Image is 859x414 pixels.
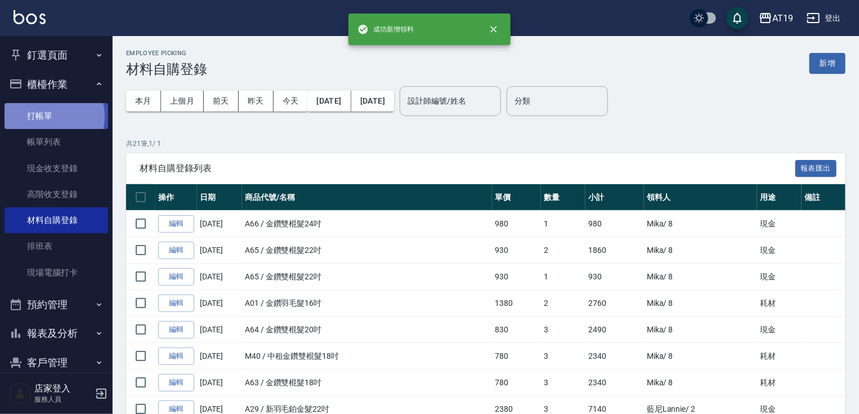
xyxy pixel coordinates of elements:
a: 編輯 [158,374,194,391]
a: 編輯 [158,321,194,339]
button: 客戶管理 [5,348,108,377]
button: [DATE] [351,91,394,112]
td: 1860 [585,237,644,264]
td: 現金 [757,211,802,237]
a: 編輯 [158,268,194,286]
button: 上個月 [161,91,204,112]
td: 2 [541,290,585,317]
h5: 店家登入 [34,383,92,394]
td: Mika / 8 [644,370,757,396]
a: 打帳單 [5,103,108,129]
td: 1 [541,211,585,237]
td: 3 [541,370,585,396]
button: AT19 [754,7,798,30]
span: 成功新增領料 [357,24,414,35]
button: save [726,7,749,29]
td: 930 [585,264,644,290]
td: A64 / 金鑽雙棍髮20吋 [242,317,492,343]
a: 高階收支登錄 [5,181,108,207]
a: 編輯 [158,242,194,259]
td: 1 [541,264,585,290]
td: A65 / 金鑽雙棍髮22吋 [242,264,492,290]
button: 本月 [126,91,161,112]
td: 3 [541,343,585,370]
a: 現場電腦打卡 [5,260,108,286]
button: 前天 [204,91,239,112]
td: Mika / 8 [644,264,757,290]
td: 3 [541,317,585,343]
button: close [481,17,506,42]
td: Mika / 8 [644,211,757,237]
td: [DATE] [197,211,242,237]
td: [DATE] [197,317,242,343]
button: 釘選頁面 [5,41,108,70]
td: 930 [492,237,541,264]
a: 編輯 [158,295,194,312]
td: [DATE] [197,290,242,317]
h3: 材料自購登錄 [126,61,207,77]
td: [DATE] [197,264,242,290]
td: 耗材 [757,290,802,317]
td: Mika / 8 [644,317,757,343]
button: 報表匯出 [795,160,837,177]
td: [DATE] [197,343,242,370]
td: 耗材 [757,343,802,370]
td: Mika / 8 [644,290,757,317]
th: 操作 [155,184,197,211]
td: A65 / 金鑽雙棍髮22吋 [242,237,492,264]
td: [DATE] [197,237,242,264]
p: 服務人員 [34,394,92,404]
a: 新增 [809,57,845,68]
td: 2760 [585,290,644,317]
button: 昨天 [239,91,274,112]
td: A01 / 金鑽羽毛髮16吋 [242,290,492,317]
a: 報表匯出 [795,162,837,173]
a: 排班表 [5,233,108,259]
td: 1380 [492,290,541,317]
th: 用途 [757,184,802,211]
td: 2340 [585,343,644,370]
td: Mika / 8 [644,343,757,370]
th: 數量 [541,184,585,211]
th: 日期 [197,184,242,211]
a: 編輯 [158,215,194,233]
td: M40 / 中租金鑽雙棍髮18吋 [242,343,492,370]
button: 新增 [809,53,845,74]
td: [DATE] [197,370,242,396]
img: Logo [14,10,46,24]
button: [DATE] [307,91,351,112]
a: 材料自購登錄 [5,207,108,233]
td: 930 [492,264,541,290]
img: Person [9,382,32,405]
p: 共 21 筆, 1 / 1 [126,139,845,149]
td: A66 / 金鑽雙棍髮24吋 [242,211,492,237]
td: 2490 [585,317,644,343]
td: 830 [492,317,541,343]
td: 2 [541,237,585,264]
td: Mika / 8 [644,237,757,264]
button: 今天 [274,91,308,112]
td: 耗材 [757,370,802,396]
td: 980 [585,211,644,237]
button: 登出 [802,8,845,29]
td: 780 [492,370,541,396]
th: 商品代號/名稱 [242,184,492,211]
th: 小計 [585,184,644,211]
td: 現金 [757,317,802,343]
td: 980 [492,211,541,237]
a: 現金收支登錄 [5,155,108,181]
th: 單價 [492,184,541,211]
button: 預約管理 [5,290,108,319]
th: 備註 [802,184,846,211]
td: 現金 [757,264,802,290]
td: A63 / 金鑽雙棍髮18吋 [242,370,492,396]
th: 領料人 [644,184,757,211]
td: 2340 [585,370,644,396]
a: 帳單列表 [5,129,108,155]
button: 報表及分析 [5,319,108,348]
button: 櫃檯作業 [5,70,108,99]
td: 現金 [757,237,802,264]
a: 編輯 [158,348,194,365]
td: 780 [492,343,541,370]
div: AT19 [772,11,793,25]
